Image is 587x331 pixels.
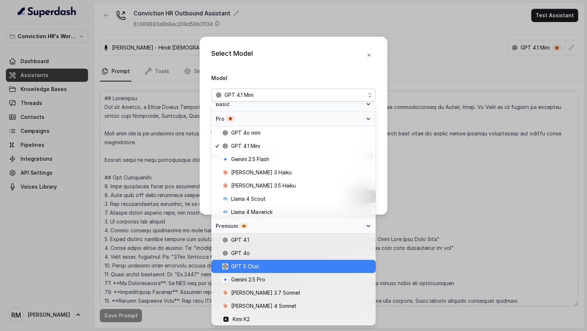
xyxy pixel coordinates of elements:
span: Llama 4 Scout [231,194,266,203]
span: GPT 4o [231,249,250,258]
div: Premium [211,219,376,233]
svg: openai logo [222,263,228,269]
svg: google logo [222,277,228,283]
span: GPT 4.1 [231,236,249,244]
span: Llama 4 Maverick [231,208,273,217]
div: Premium [216,222,362,230]
span: GPT 4.1 Mini [225,91,254,99]
button: openai logoGPT 4.1 Mini [211,88,376,102]
div: Pro [216,115,362,123]
span: GPT 5 Chat [231,262,259,271]
div: Basic [211,97,376,112]
span: Basic [216,101,362,108]
svg: openai logo [222,143,228,149]
span: Gemini 2.5 Flash [231,155,269,164]
span: [PERSON_NAME] 4 Sonnet [231,302,296,310]
span: [PERSON_NAME] 3.7 Sonnet [231,288,300,297]
span: [PERSON_NAME] 3.5 Haiku [231,181,296,190]
span: [PERSON_NAME] 3 Haiku [231,168,292,177]
div: Pro [211,112,376,126]
svg: openai logo [216,92,222,98]
svg: openai logo [222,130,228,136]
span: GPT 4o mini [231,128,260,137]
span: GPT 4.1 Mini [231,142,260,150]
span: Kimi K2 [233,315,250,324]
div: openai logoGPT 4.1 Mini [211,103,376,325]
span: Gemini 2.5 Pro [231,275,265,284]
svg: google logo [222,156,228,162]
svg: openai logo [222,250,228,256]
svg: openai logo [222,237,228,243]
